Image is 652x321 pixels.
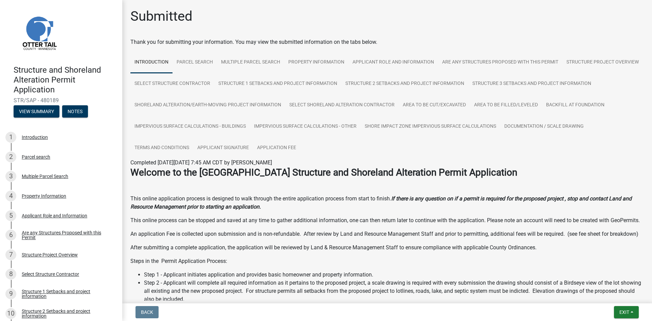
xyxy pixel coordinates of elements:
a: Property Information [284,52,348,73]
wm-modal-confirm: Notes [62,109,88,115]
a: Shoreland Alteration/Earth-Moving Project Information [130,94,285,116]
li: Step 2 - Applicant will complete all required information as it pertains to the proposed project,... [144,279,644,303]
a: Area to be Cut/Excavated [399,94,470,116]
a: Impervious Surface Calculations - Buildings [130,116,250,138]
a: Application Fee [253,137,300,159]
div: Thank you for submitting your information. You may view the submitted information on the tabs below. [130,38,644,46]
button: Notes [62,105,88,118]
a: Backfill at foundation [542,94,609,116]
p: Steps in the Permit Application Process: [130,257,644,265]
a: Area to be Filled/Leveled [470,94,542,116]
div: 7 [5,249,16,260]
li: Step 1 - Applicant initiates application and provides basic homeowner and property information. [144,271,644,279]
a: Are any Structures Proposed with this Permit [438,52,562,73]
span: Completed [DATE][DATE] 7:45 AM CDT by [PERSON_NAME] [130,159,272,166]
div: Structure 1 Setbacks and project information [22,289,111,299]
div: 2 [5,151,16,162]
strong: Welcome to the [GEOGRAPHIC_DATA] Structure and Shoreland Alteration Permit Application [130,167,517,178]
a: Structure 1 Setbacks and project information [214,73,341,95]
a: Terms and Conditions [130,137,193,159]
a: Documentation / Scale Drawing [500,116,588,138]
div: 10 [5,308,16,319]
h4: Structure and Shoreland Alteration Permit Application [14,65,117,94]
span: Exit [619,309,629,315]
div: 9 [5,288,16,299]
a: Select Shoreland Alteration contractor [285,94,399,116]
a: Applicant Signature [193,137,253,159]
div: Are any Structures Proposed with this Permit [22,230,111,240]
a: Impervious Surface Calculations - Other [250,116,361,138]
div: Applicant Role and Information [22,213,87,218]
a: Applicant Role and Information [348,52,438,73]
wm-modal-confirm: Summary [14,109,59,115]
p: This online application process is designed to walk through the entire application process from s... [130,195,644,211]
h1: Submitted [130,8,193,24]
div: 3 [5,171,16,182]
p: This online process can be stopped and saved at any time to gather additional information, one ca... [130,216,644,225]
div: 1 [5,132,16,143]
div: Select Structure Contractor [22,272,79,277]
img: Otter Tail County, Minnesota [14,7,65,58]
button: Back [135,306,159,318]
div: 6 [5,230,16,240]
a: Structure 2 Setbacks and project information [341,73,468,95]
span: Back [141,309,153,315]
button: View Summary [14,105,59,118]
div: Parcel search [22,155,50,159]
a: Multiple Parcel Search [217,52,284,73]
div: Introduction [22,135,48,140]
a: Structure Project Overview [562,52,643,73]
div: 8 [5,269,16,280]
a: Structure 3 Setbacks and project information [468,73,595,95]
strong: If there is any question on if a permit is required for the proposed project , stop and contact L... [130,195,632,210]
a: Select Structure Contractor [130,73,214,95]
p: An application Fee is collected upon submission and is non-refundable. After review by Land and R... [130,230,644,238]
a: Introduction [130,52,173,73]
p: After submitting a complete application, the application will be reviewed by Land & Resource Mana... [130,244,644,252]
div: 4 [5,191,16,201]
div: 5 [5,210,16,221]
a: Parcel search [173,52,217,73]
button: Exit [614,306,639,318]
span: STR/SAP - 480189 [14,97,109,104]
div: Property Information [22,194,66,198]
a: Shore Impact Zone Impervious Surface Calculations [361,116,500,138]
div: Multiple Parcel Search [22,174,68,179]
div: Structure Project Overview [22,252,78,257]
div: Structure 2 Setbacks and project information [22,309,111,318]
